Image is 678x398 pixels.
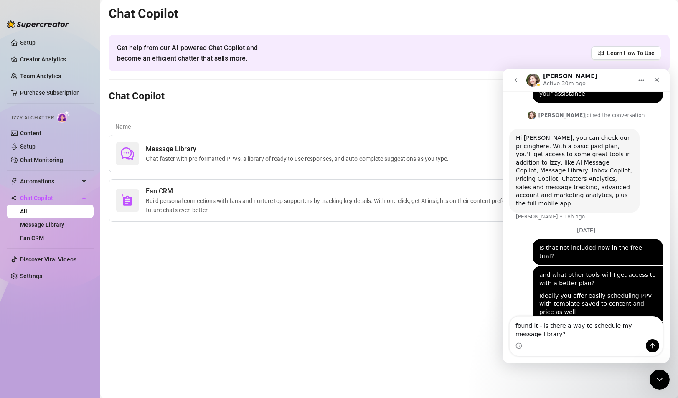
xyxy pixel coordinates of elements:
[115,122,621,131] article: Name
[11,195,16,201] img: Chat Copilot
[20,86,87,99] a: Purchase Subscription
[20,143,36,150] a: Setup
[146,154,452,163] span: Chat faster with pre-formatted PPVs, a library of ready to use responses, and auto-complete sugge...
[591,46,661,60] a: Learn How To Use
[146,196,620,215] span: Build personal connections with fans and nurture top supporters by tracking key details. With one...
[12,114,54,122] span: Izzy AI Chatter
[20,221,64,228] a: Message Library
[117,43,278,63] span: Get help from our AI-powered Chat Copilot and become an efficient chatter that sells more.
[20,130,41,137] a: Content
[20,157,63,163] a: Chat Monitoring
[11,178,18,185] span: thunderbolt
[20,73,61,79] a: Team Analytics
[146,144,452,154] span: Message Library
[121,194,134,207] img: svg%3e
[650,370,670,390] iframe: Intercom live chat
[20,175,79,188] span: Automations
[20,53,87,66] a: Creator Analytics
[20,208,27,215] a: All
[121,147,134,160] span: comment
[598,50,604,56] span: read
[20,39,36,46] a: Setup
[607,48,655,58] span: Learn How To Use
[20,191,79,205] span: Chat Copilot
[20,235,44,241] a: Fan CRM
[503,69,670,363] iframe: Intercom live chat
[146,186,620,196] span: Fan CRM
[20,273,42,279] a: Settings
[57,111,70,123] img: AI Chatter
[109,90,165,103] h3: Chat Copilot
[20,256,76,263] a: Discover Viral Videos
[109,6,670,22] h2: Chat Copilot
[7,20,69,28] img: logo-BBDzfeDw.svg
